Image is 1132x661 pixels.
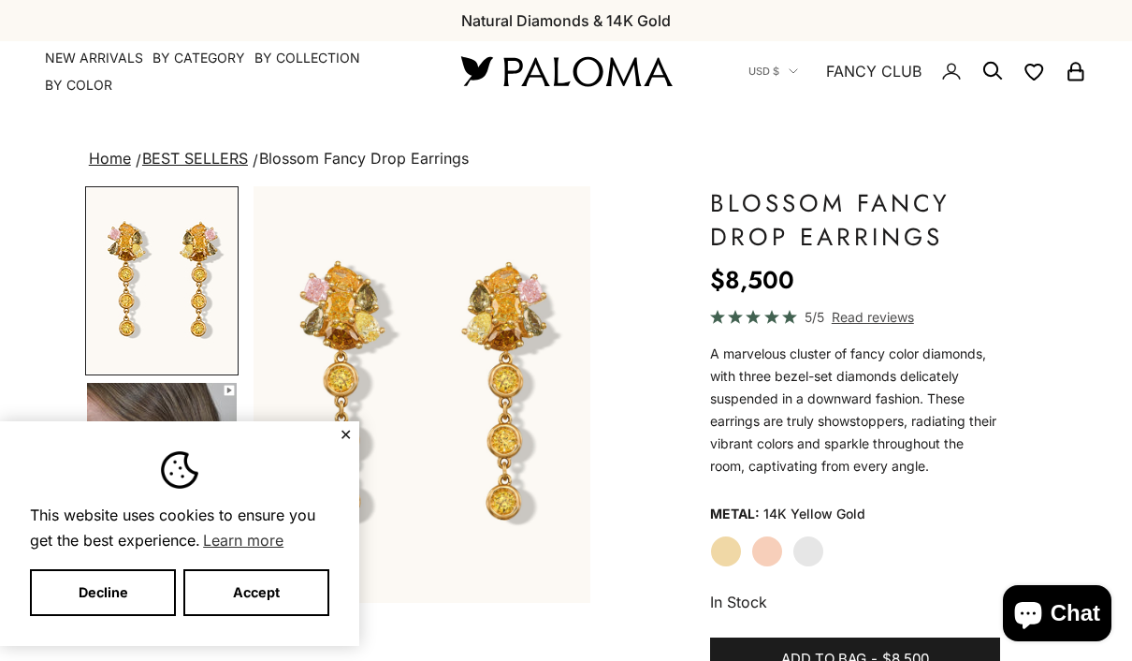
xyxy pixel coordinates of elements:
inbox-online-store-chat: Shopify online store chat [997,585,1117,646]
span: This website uses cookies to ensure you get the best experience. [30,504,329,554]
summary: By Category [152,49,245,67]
p: A marvelous cluster of fancy color diamonds, with three bezel-set diamonds delicately suspended i... [710,343,1000,477]
span: 5/5 [805,306,824,328]
button: Go to item 1 [85,186,239,375]
variant-option-value: 14K Yellow Gold [763,500,865,528]
summary: By Color [45,76,112,95]
span: Read reviews [832,306,914,328]
nav: Secondary navigation [748,41,1087,101]
legend: Metal: [710,500,760,528]
a: 5/5 Read reviews [710,306,1000,328]
span: Blossom Fancy Drop Earrings [259,149,469,168]
a: BEST SELLERS [142,149,248,168]
summary: By Collection [254,49,360,67]
h1: Blossom Fancy Drop Earrings [710,186,1000,254]
nav: breadcrumbs [85,146,1048,172]
span: USD $ [748,63,779,80]
p: Natural Diamonds & 14K Gold [461,8,671,33]
sale-price: $8,500 [710,261,794,299]
img: Cookie banner [161,451,198,489]
button: Close [340,429,352,440]
div: Item 1 of 13 [254,186,590,603]
img: #YellowGold [254,186,590,603]
nav: Primary navigation [45,49,416,95]
p: In Stock [710,590,1000,614]
button: Accept [183,569,329,616]
button: USD $ [748,63,798,80]
img: #YellowGold #RoseGold #WhiteGold [87,383,237,568]
a: Learn more [200,526,286,554]
a: FANCY CLUB [826,59,922,83]
button: Go to item 4 [85,381,239,570]
a: NEW ARRIVALS [45,49,143,67]
img: #YellowGold [87,188,237,374]
a: Home [89,149,131,168]
button: Decline [30,569,176,616]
